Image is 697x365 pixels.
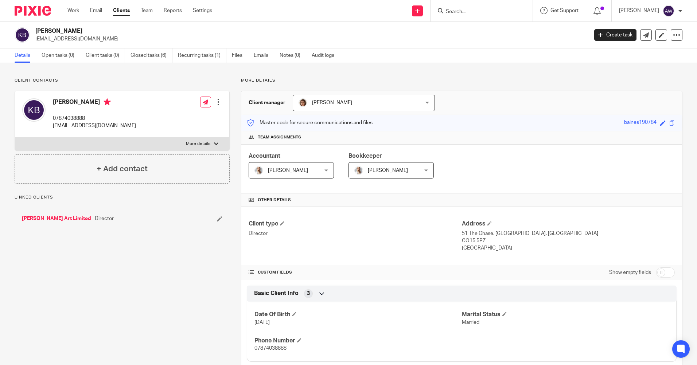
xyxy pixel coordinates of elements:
[15,27,30,43] img: svg%3E
[307,290,310,297] span: 3
[368,168,408,173] span: [PERSON_NAME]
[462,230,675,237] p: 51 The Chase, [GEOGRAPHIC_DATA], [GEOGRAPHIC_DATA]
[67,7,79,14] a: Work
[164,7,182,14] a: Reports
[232,48,248,63] a: Files
[86,48,125,63] a: Client tasks (0)
[113,7,130,14] a: Clients
[312,100,352,105] span: [PERSON_NAME]
[462,237,675,244] p: CO15 5PZ
[53,122,136,129] p: [EMAIL_ADDRESS][DOMAIN_NAME]
[141,7,153,14] a: Team
[609,269,651,276] label: Show empty fields
[268,168,308,173] span: [PERSON_NAME]
[15,48,36,63] a: Details
[42,48,80,63] a: Open tasks (0)
[53,115,136,122] p: 07874038888
[22,215,91,222] a: [PERSON_NAME] Art Limited
[619,7,659,14] p: [PERSON_NAME]
[104,98,111,106] i: Primary
[254,166,263,175] img: IMG_9968.jpg
[97,163,148,174] h4: + Add contact
[249,230,462,237] p: Director
[354,166,363,175] img: IMG_9968.jpg
[258,134,301,140] span: Team assignments
[280,48,306,63] a: Notes (0)
[53,98,136,107] h4: [PERSON_NAME]
[445,9,511,15] input: Search
[594,29,636,41] a: Create task
[462,320,479,325] span: Married
[663,5,674,17] img: svg%3E
[254,346,287,351] span: 07874038888
[249,99,285,106] h3: Client manager
[254,311,462,318] h4: Date Of Birth
[241,78,682,83] p: More details
[186,141,210,147] p: More details
[95,215,114,222] span: Director
[462,220,675,228] h4: Address
[312,48,340,63] a: Audit logs
[15,6,51,16] img: Pixie
[624,119,657,127] div: baines190784
[254,320,270,325] span: [DATE]
[35,27,474,35] h2: [PERSON_NAME]
[254,48,274,63] a: Emails
[462,244,675,252] p: [GEOGRAPHIC_DATA]
[258,197,291,203] span: Other details
[299,98,307,107] img: Pixie%204.jpg
[22,98,46,122] img: svg%3E
[193,7,212,14] a: Settings
[254,337,462,345] h4: Phone Number
[35,35,583,43] p: [EMAIL_ADDRESS][DOMAIN_NAME]
[249,153,280,159] span: Accountant
[550,8,579,13] span: Get Support
[348,153,382,159] span: Bookkeeper
[15,195,230,200] p: Linked clients
[249,270,462,275] h4: CUSTOM FIELDS
[462,311,669,318] h4: Marital Status
[15,78,230,83] p: Client contacts
[178,48,226,63] a: Recurring tasks (1)
[247,119,373,126] p: Master code for secure communications and files
[254,290,299,297] span: Basic Client Info
[249,220,462,228] h4: Client type
[131,48,172,63] a: Closed tasks (6)
[90,7,102,14] a: Email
